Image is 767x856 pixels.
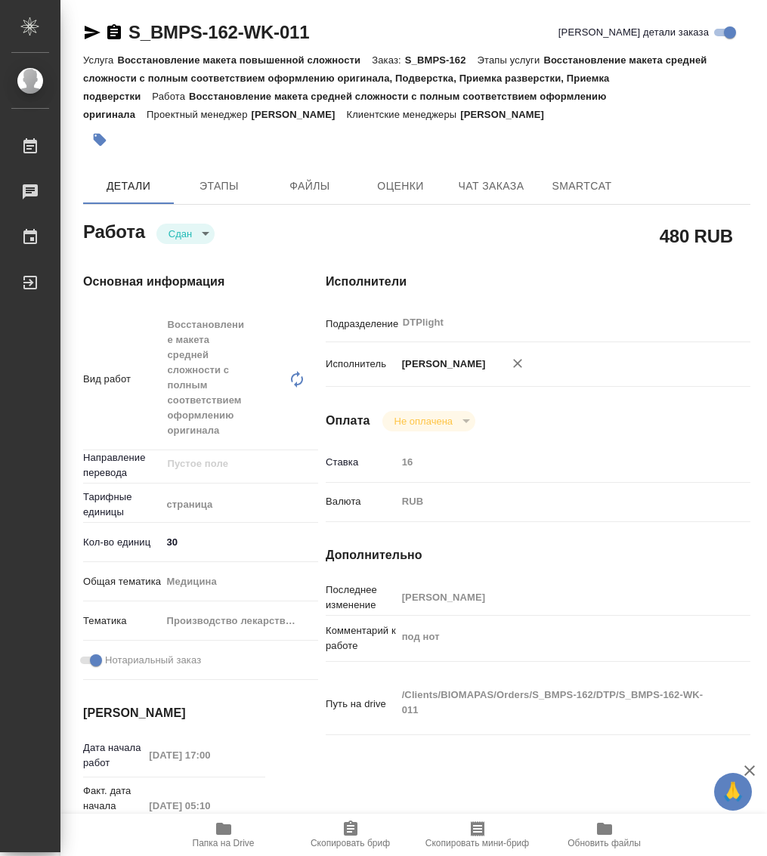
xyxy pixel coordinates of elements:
input: Пустое поле [166,455,283,473]
div: RUB [397,489,716,515]
p: Направление перевода [83,450,162,481]
span: Скопировать бриф [311,838,390,848]
textarea: /Clients/BIOMAPAS/Orders/S_BMPS-162/DTP/S_BMPS-162-WK-011 [397,682,716,723]
input: ✎ Введи что-нибудь [162,531,318,553]
span: Этапы [183,177,255,196]
h2: Работа [83,217,145,244]
p: Тематика [83,613,162,629]
p: Восстановление макета повышенной сложности [117,54,372,66]
p: Восстановление макета средней сложности с полным соответствием оформлению оригинала [83,91,607,120]
p: Комментарий к работе [326,623,397,654]
p: Дата начала работ [83,740,144,771]
h4: [PERSON_NAME] [83,704,265,722]
input: Пустое поле [397,586,716,608]
div: Производство лекарственных препаратов [162,608,318,634]
span: Скопировать мини-бриф [425,838,529,848]
h4: Дополнительно [326,546,750,564]
h4: Оплата [326,412,370,430]
p: Путь на drive [326,697,397,712]
p: Исполнитель [326,357,397,372]
span: Нотариальный заказ [105,653,201,668]
p: Тарифные единицы [83,490,162,520]
span: Детали [92,177,165,196]
p: Заказ: [372,54,404,66]
input: Пустое поле [397,451,716,473]
span: Файлы [274,177,346,196]
span: [PERSON_NAME] детали заказа [558,25,709,40]
div: Сдан [156,224,215,244]
button: Скопировать мини-бриф [414,814,541,856]
p: Этапы услуги [478,54,544,66]
p: S_BMPS-162 [405,54,478,66]
p: Клиентские менеджеры [346,109,460,120]
h4: Исполнители [326,273,750,291]
button: Скопировать ссылку для ЯМессенджера [83,23,101,42]
button: Скопировать бриф [287,814,414,856]
button: Папка на Drive [160,814,287,856]
button: Обновить файлы [541,814,668,856]
textarea: под нот [397,624,716,650]
h2: 480 RUB [660,223,733,249]
div: страница [162,492,318,518]
p: Восстановление макета средней сложности с полным соответствием оформлению оригинала, Подверстка, ... [83,54,707,102]
div: Медицина [162,569,318,595]
span: Обновить файлы [568,838,641,848]
p: Кол-во единиц [83,535,162,550]
p: Факт. дата начала работ [83,783,144,829]
p: Вид работ [83,372,162,387]
p: Проектный менеджер [147,109,251,120]
a: S_BMPS-162-WK-011 [128,22,309,42]
div: Сдан [382,411,475,431]
p: Подразделение [326,317,397,332]
p: Услуга [83,54,117,66]
button: 🙏 [714,773,752,811]
input: Пустое поле [144,795,265,817]
p: Последнее изменение [326,583,397,613]
span: Оценки [364,177,437,196]
input: Пустое поле [144,744,265,766]
p: Валюта [326,494,397,509]
p: Общая тематика [83,574,162,589]
p: Работа [152,91,189,102]
button: Не оплачена [390,415,457,428]
button: Скопировать ссылку [105,23,123,42]
button: Удалить исполнителя [501,347,534,380]
button: Добавить тэг [83,123,116,156]
p: Ставка [326,455,397,470]
p: [PERSON_NAME] [252,109,347,120]
p: [PERSON_NAME] [397,357,486,372]
span: 🙏 [720,776,746,808]
button: Сдан [164,227,196,240]
p: [PERSON_NAME] [460,109,555,120]
span: Папка на Drive [193,838,255,848]
h4: Основная информация [83,273,265,291]
span: SmartCat [546,177,618,196]
span: Чат заказа [455,177,527,196]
